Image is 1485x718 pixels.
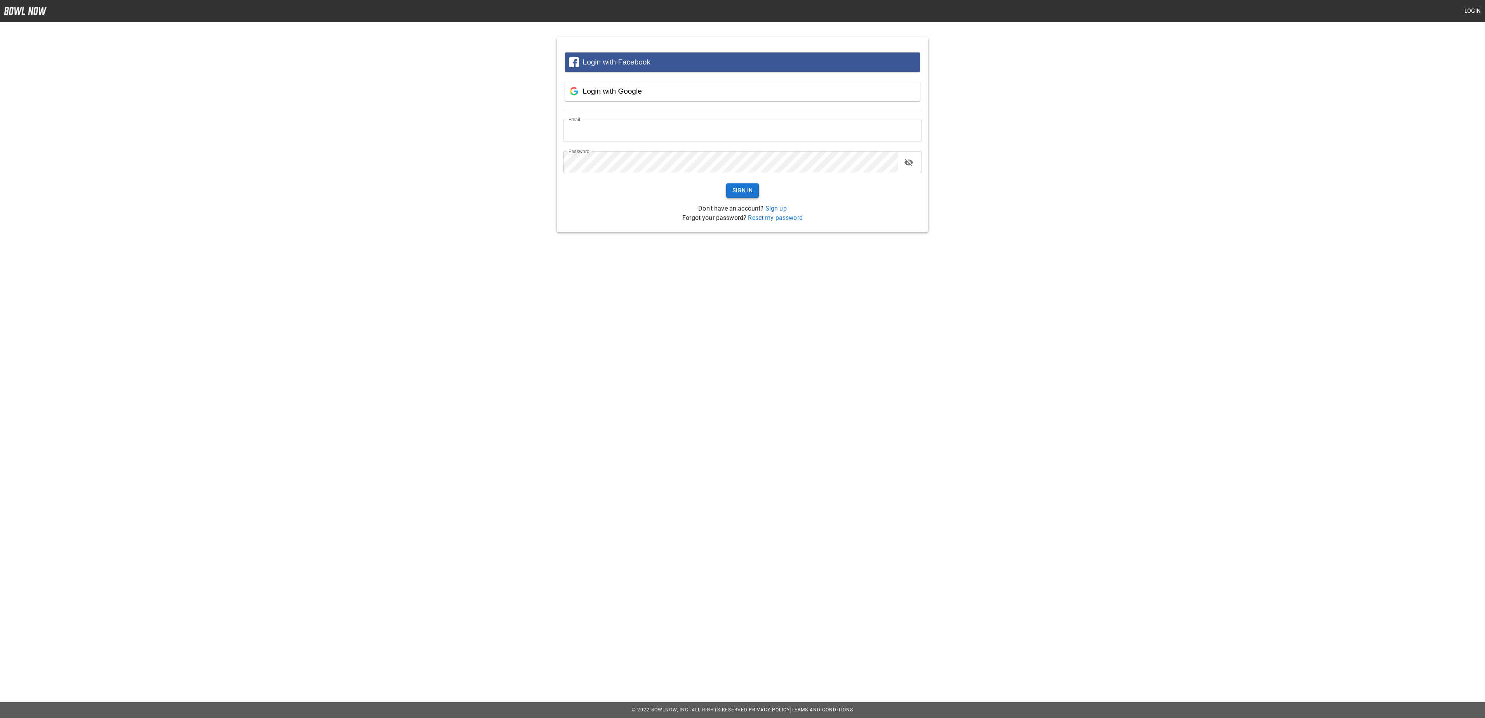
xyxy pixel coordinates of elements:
span: Login with Facebook [583,58,650,66]
a: Privacy Policy [749,707,790,713]
a: Terms and Conditions [791,707,853,713]
p: Don't have an account? [563,204,922,213]
a: Reset my password [748,214,803,221]
a: Sign up [765,205,787,212]
p: Forgot your password? [563,213,922,223]
button: Login with Facebook [565,52,920,72]
button: Login [1460,4,1485,18]
button: Login with Google [565,82,920,101]
span: © 2022 BowlNow, Inc. All Rights Reserved. [632,707,749,713]
span: Login with Google [583,87,642,95]
button: Sign In [726,183,759,198]
img: logo [4,7,47,15]
button: toggle password visibility [901,155,916,170]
